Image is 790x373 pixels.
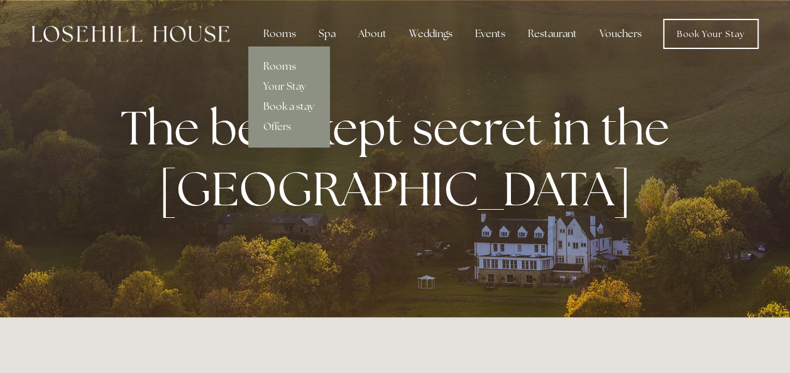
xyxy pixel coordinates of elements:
[121,97,679,220] strong: The best kept secret in the [GEOGRAPHIC_DATA]
[31,26,229,42] img: Losehill House
[248,97,329,117] a: Book a stay
[399,21,463,46] div: Weddings
[248,77,329,97] a: Your Stay
[248,57,329,77] a: Rooms
[348,21,397,46] div: About
[253,21,306,46] div: Rooms
[248,117,329,137] a: Offers
[518,21,587,46] div: Restaurant
[309,21,346,46] div: Spa
[590,21,652,46] a: Vouchers
[465,21,515,46] div: Events
[663,19,759,49] a: Book Your Stay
